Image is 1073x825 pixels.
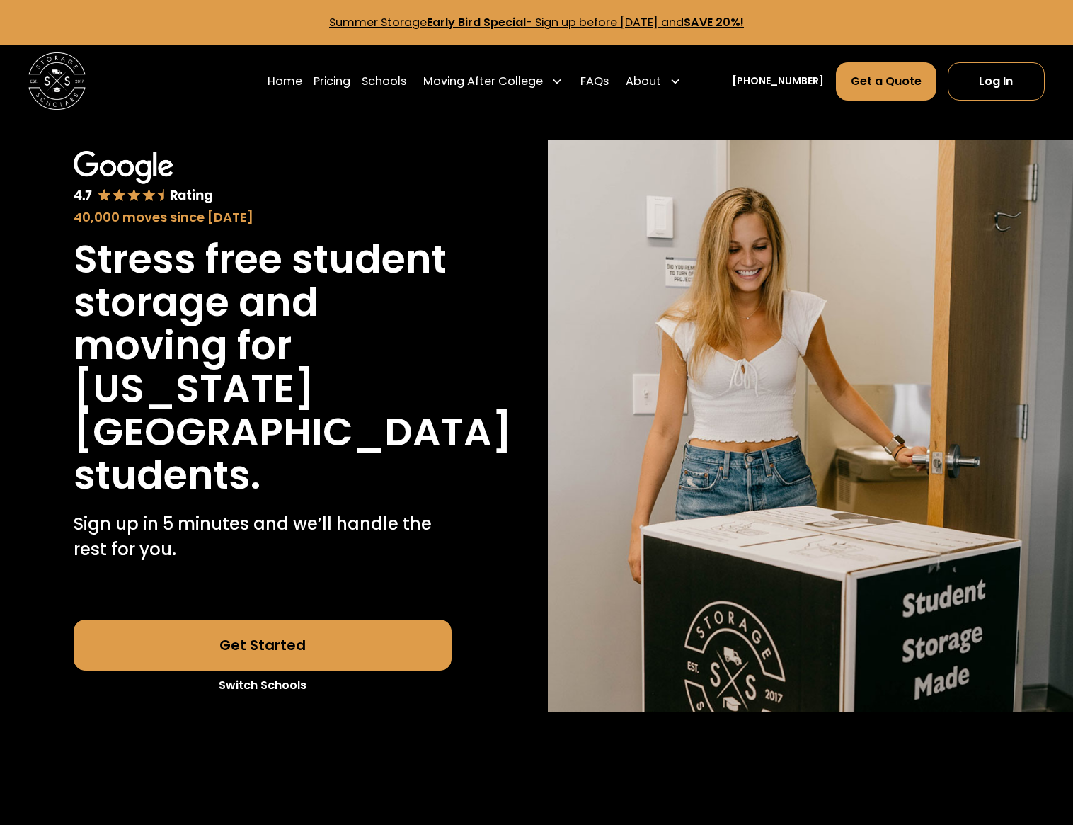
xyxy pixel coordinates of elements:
img: Storage Scholars main logo [28,52,86,110]
div: 40,000 moves since [DATE] [74,207,452,227]
a: Get a Quote [836,62,936,101]
a: Summer StorageEarly Bird Special- Sign up before [DATE] andSAVE 20%! [329,14,744,30]
a: [PHONE_NUMBER] [732,74,824,89]
a: Pricing [314,62,350,101]
strong: SAVE 20%! [684,14,744,30]
div: Moving After College [423,73,543,90]
img: Storage Scholars will have everything waiting for you in your room when you arrive to campus. [548,140,1073,712]
h1: [US_STATE][GEOGRAPHIC_DATA] [74,368,512,454]
a: Log In [948,62,1045,101]
a: Home [268,62,302,101]
strong: Early Bird Special [427,14,526,30]
a: Schools [362,62,406,101]
a: Switch Schools [74,671,452,700]
a: Get Started [74,620,452,671]
p: Sign up in 5 minutes and we’ll handle the rest for you. [74,511,452,562]
h1: students. [74,454,260,497]
img: Google 4.7 star rating [74,151,213,204]
a: FAQs [580,62,609,101]
h1: Stress free student storage and moving for [74,238,452,368]
div: About [626,73,661,90]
